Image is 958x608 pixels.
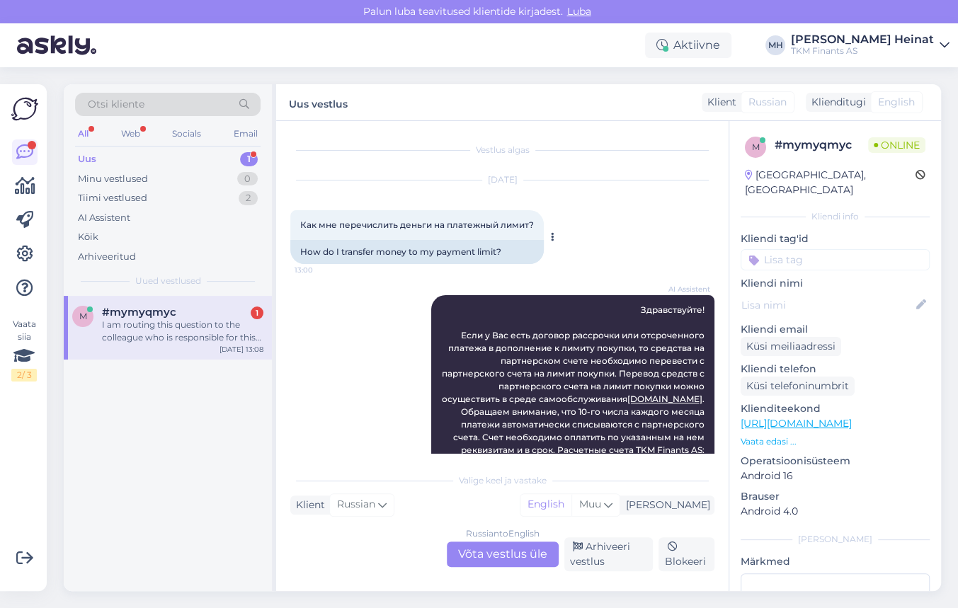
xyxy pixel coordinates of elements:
[290,498,325,512] div: Klient
[11,369,37,382] div: 2 / 3
[791,45,934,57] div: TKM Finants AS
[135,275,201,287] span: Uued vestlused
[78,152,96,166] div: Uus
[741,401,930,416] p: Klienditeekond
[791,34,950,57] a: [PERSON_NAME] HeinatTKM Finants AS
[300,219,534,230] span: Как мне перечислить деньги на платежный лимит?
[78,230,98,244] div: Kõik
[231,125,261,143] div: Email
[868,137,925,153] span: Online
[741,322,930,337] p: Kliendi email
[741,469,930,483] p: Android 16
[290,240,544,264] div: How do I transfer money to my payment limit?
[78,191,147,205] div: Tiimi vestlused
[78,250,136,264] div: Arhiveeritud
[741,337,841,356] div: Küsi meiliaadressi
[741,417,852,430] a: [URL][DOMAIN_NAME]
[741,504,930,519] p: Android 4.0
[289,93,348,112] label: Uus vestlus
[240,152,258,166] div: 1
[741,533,930,546] div: [PERSON_NAME]
[702,95,736,110] div: Klient
[741,231,930,246] p: Kliendi tag'id
[741,435,930,448] p: Vaata edasi ...
[466,527,540,540] div: Russian to English
[337,497,375,512] span: Russian
[741,554,930,569] p: Märkmed
[290,173,714,186] div: [DATE]
[775,137,868,154] div: # mymyqmyc
[290,144,714,156] div: Vestlus algas
[564,537,654,571] div: Arhiveeri vestlus
[88,97,144,112] span: Otsi kliente
[741,454,930,469] p: Operatsioonisüsteem
[295,265,348,275] span: 13:00
[627,394,702,404] a: [DOMAIN_NAME]
[79,311,87,321] span: m
[745,168,916,197] div: [GEOGRAPHIC_DATA], [GEOGRAPHIC_DATA]
[290,474,714,487] div: Valige keel ja vastake
[752,142,760,152] span: m
[765,35,785,55] div: MH
[878,95,915,110] span: English
[657,284,710,294] span: AI Assistent
[520,494,571,515] div: English
[75,125,91,143] div: All
[658,537,714,571] div: Blokeeri
[563,5,595,18] span: Luba
[741,362,930,377] p: Kliendi telefon
[620,498,710,512] div: [PERSON_NAME]
[169,125,204,143] div: Socials
[78,172,148,186] div: Minu vestlused
[219,344,263,355] div: [DATE] 13:08
[741,210,930,223] div: Kliendi info
[118,125,143,143] div: Web
[102,306,176,319] span: #mymyqmyc
[78,211,130,225] div: AI Assistent
[748,95,787,110] span: Russian
[441,304,707,493] span: Здравствуйте! Если у Вас есть договор рассрочки или отсроченного платежа в дополнение к лимиту по...
[251,306,263,319] div: 1
[806,95,866,110] div: Klienditugi
[11,96,38,122] img: Askly Logo
[645,33,731,58] div: Aktiivne
[741,297,913,313] input: Lisa nimi
[741,276,930,291] p: Kliendi nimi
[579,498,601,510] span: Muu
[741,249,930,270] input: Lisa tag
[102,319,263,344] div: I am routing this question to the colleague who is responsible for this topic. The reply might ta...
[741,489,930,504] p: Brauser
[741,377,855,396] div: Küsi telefoninumbrit
[11,318,37,382] div: Vaata siia
[447,541,559,567] div: Võta vestlus üle
[239,191,258,205] div: 2
[791,34,934,45] div: [PERSON_NAME] Heinat
[237,172,258,186] div: 0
